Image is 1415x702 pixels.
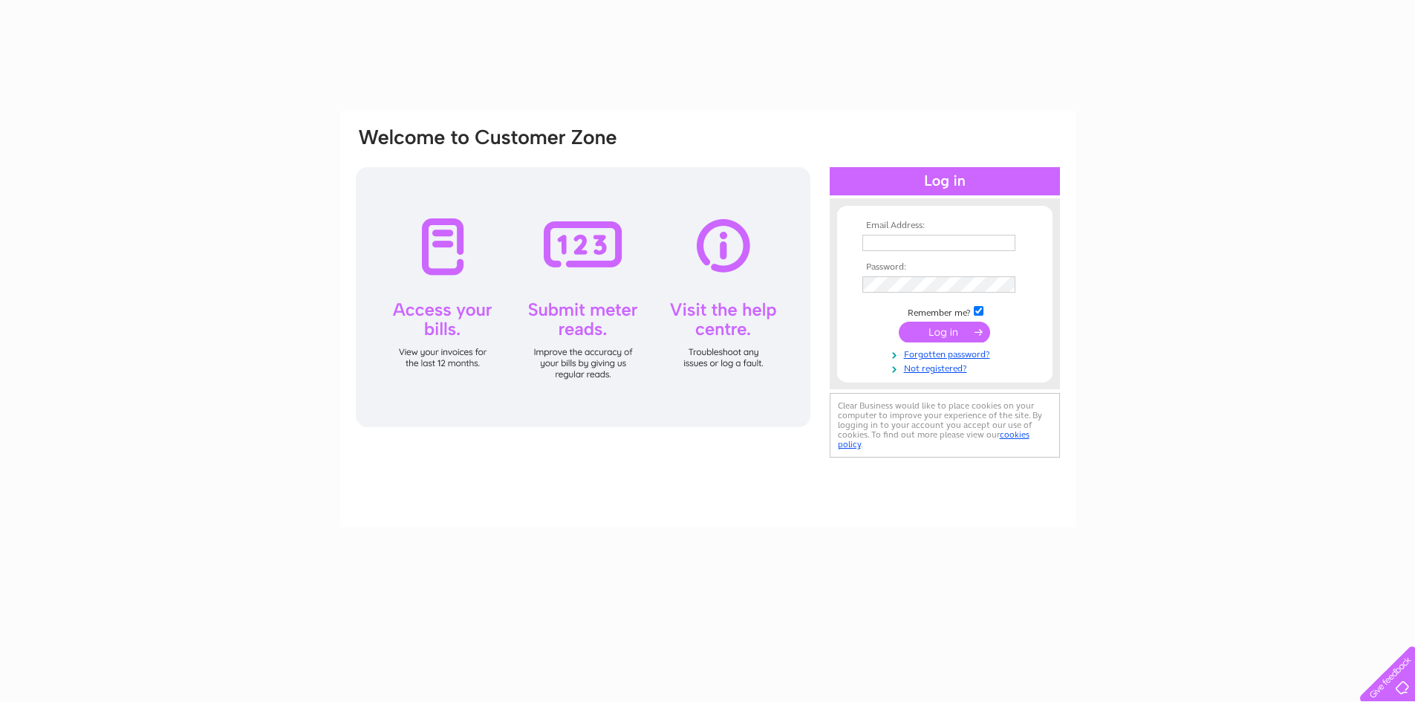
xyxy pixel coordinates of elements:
[899,322,990,342] input: Submit
[862,360,1031,374] a: Not registered?
[859,262,1031,273] th: Password:
[838,429,1029,449] a: cookies policy
[859,221,1031,231] th: Email Address:
[859,304,1031,319] td: Remember me?
[830,393,1060,458] div: Clear Business would like to place cookies on your computer to improve your experience of the sit...
[862,346,1031,360] a: Forgotten password?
